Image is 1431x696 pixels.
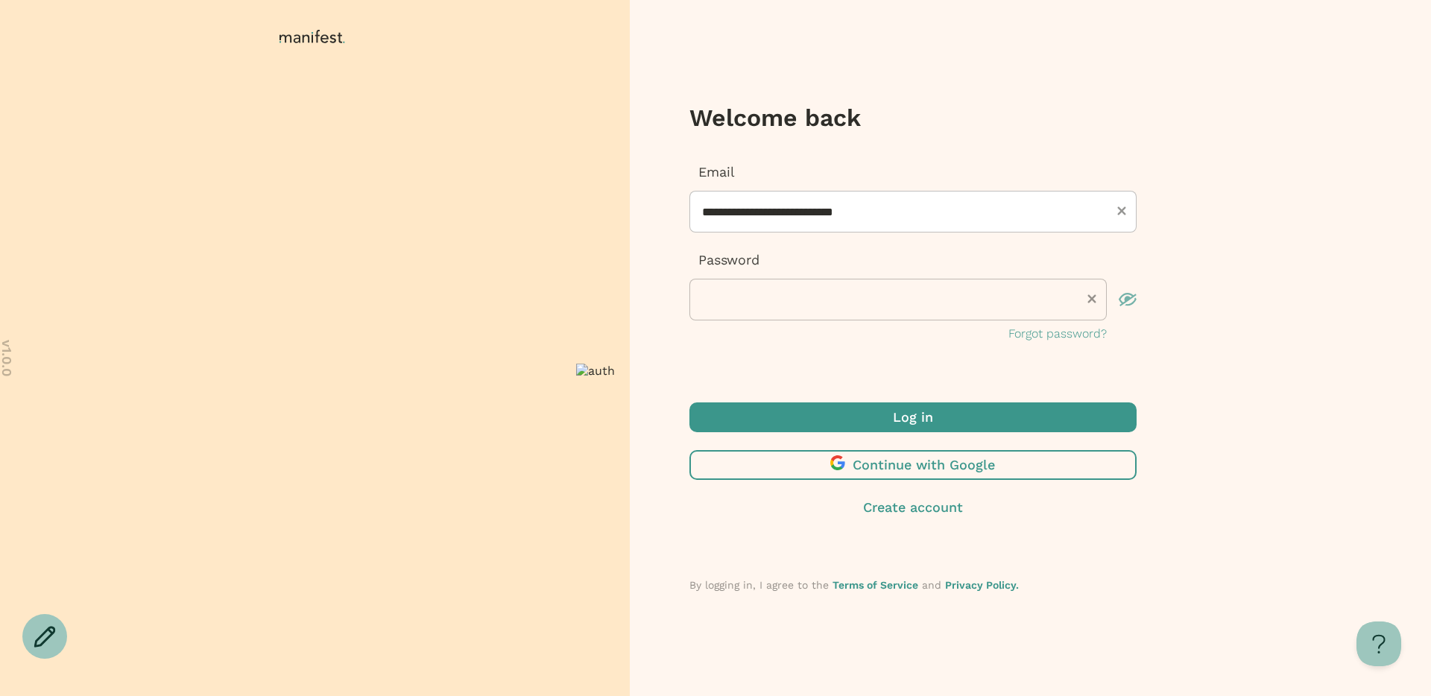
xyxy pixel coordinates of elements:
button: Log in [689,402,1137,432]
button: Forgot password? [1008,325,1107,343]
iframe: Toggle Customer Support [1356,621,1401,666]
button: Create account [689,498,1137,517]
a: Terms of Service [833,579,918,591]
img: auth [576,364,615,378]
button: Continue with Google [689,450,1137,480]
p: Email [689,162,1137,182]
p: Password [689,250,1137,270]
h3: Welcome back [689,103,1137,133]
a: Privacy Policy. [945,579,1019,591]
span: By logging in, I agree to the and [689,579,1019,591]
